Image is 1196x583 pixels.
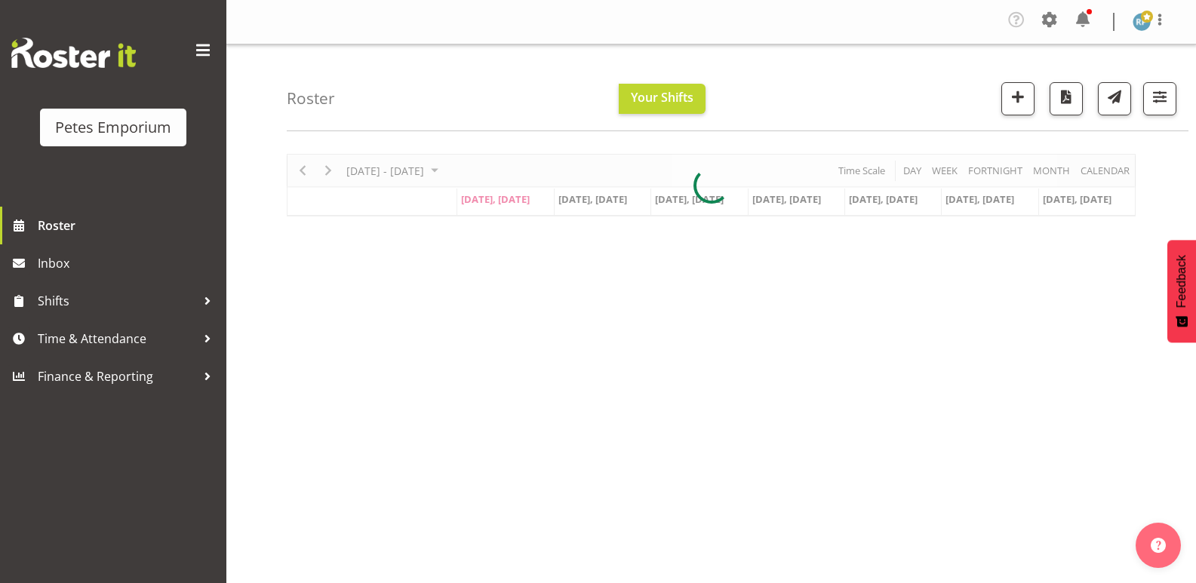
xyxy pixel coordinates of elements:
[1050,82,1083,115] button: Download a PDF of the roster according to the set date range.
[619,84,706,114] button: Your Shifts
[55,116,171,139] div: Petes Emporium
[1098,82,1131,115] button: Send a list of all shifts for the selected filtered period to all rostered employees.
[1151,538,1166,553] img: help-xxl-2.png
[1001,82,1035,115] button: Add a new shift
[11,38,136,68] img: Rosterit website logo
[38,252,219,275] span: Inbox
[1133,13,1151,31] img: reina-puketapu721.jpg
[631,89,693,106] span: Your Shifts
[1175,255,1188,308] span: Feedback
[38,327,196,350] span: Time & Attendance
[38,214,219,237] span: Roster
[38,365,196,388] span: Finance & Reporting
[1167,240,1196,342] button: Feedback - Show survey
[1143,82,1176,115] button: Filter Shifts
[38,290,196,312] span: Shifts
[287,90,335,107] h4: Roster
